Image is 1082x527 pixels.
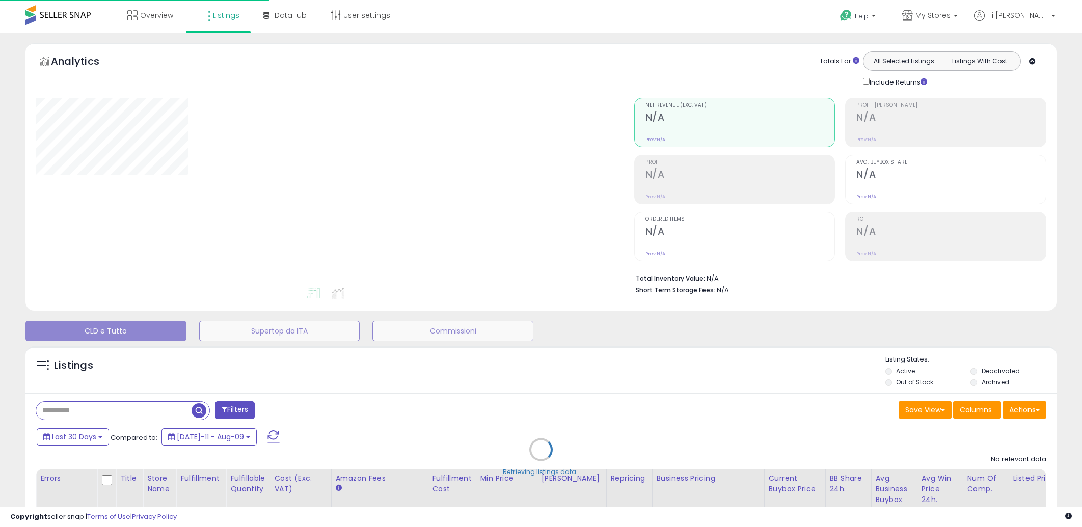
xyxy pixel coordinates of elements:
b: Total Inventory Value: [636,274,705,283]
a: Help [832,2,886,33]
h2: N/A [645,226,835,239]
small: Prev: N/A [856,193,876,200]
button: All Selected Listings [866,54,942,68]
span: Profit [645,160,835,165]
span: Avg. Buybox Share [856,160,1046,165]
span: Listings [213,10,239,20]
span: Hi [PERSON_NAME] [987,10,1048,20]
a: Hi [PERSON_NAME] [974,10,1056,33]
h2: N/A [645,112,835,125]
b: Short Term Storage Fees: [636,286,715,294]
span: My Stores [915,10,951,20]
span: Net Revenue (Exc. VAT) [645,103,835,108]
span: DataHub [275,10,307,20]
h2: N/A [856,226,1046,239]
div: Include Returns [855,76,939,88]
span: Help [855,12,869,20]
div: Totals For [820,57,859,66]
small: Prev: N/A [645,136,665,143]
h2: N/A [856,112,1046,125]
button: Listings With Cost [941,54,1017,68]
span: N/A [717,285,729,295]
small: Prev: N/A [645,193,665,200]
small: Prev: N/A [856,251,876,257]
button: Commissioni [372,321,533,341]
button: CLD e Tutto [25,321,186,341]
span: ROI [856,217,1046,223]
small: Prev: N/A [856,136,876,143]
h2: N/A [856,169,1046,182]
span: Overview [140,10,173,20]
i: Get Help [840,9,852,22]
h5: Analytics [51,54,119,71]
strong: Copyright [10,512,47,521]
small: Prev: N/A [645,251,665,257]
div: seller snap | | [10,512,177,522]
li: N/A [636,271,1039,284]
h2: N/A [645,169,835,182]
span: Ordered Items [645,217,835,223]
button: Supertop da ITA [199,321,360,341]
div: Retrieving listings data.. [503,467,579,477]
span: Profit [PERSON_NAME] [856,103,1046,108]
